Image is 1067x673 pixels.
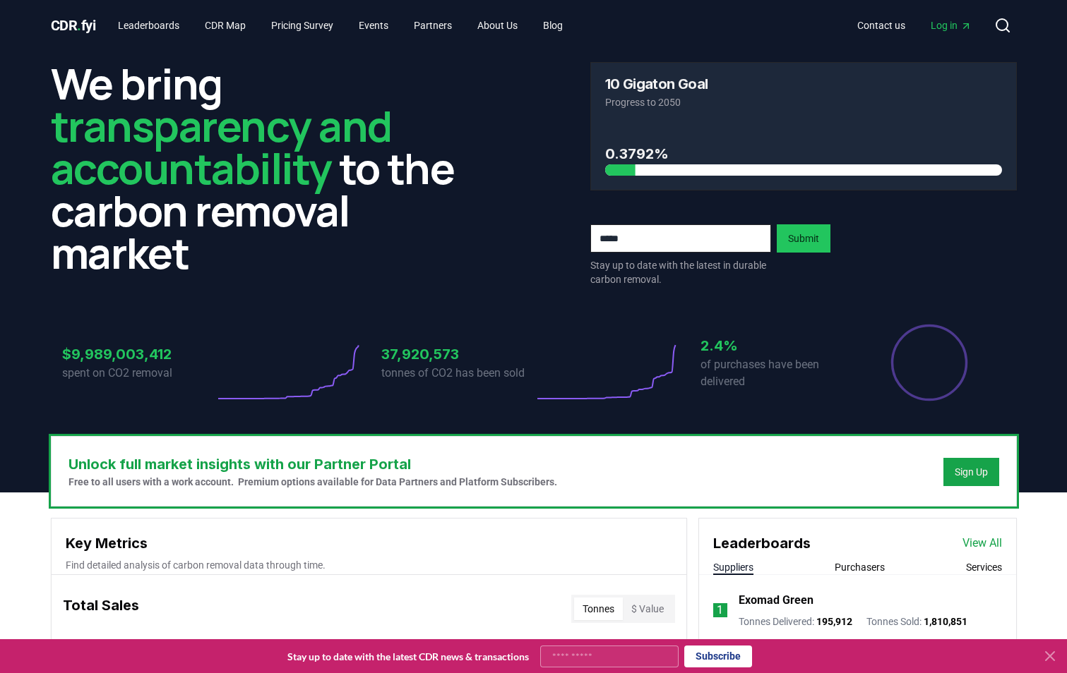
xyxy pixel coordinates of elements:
p: Find detailed analysis of carbon removal data through time. [66,558,672,572]
button: Submit [777,224,830,253]
a: About Us [466,13,529,38]
h3: Unlock full market insights with our Partner Portal [68,454,557,475]
p: Stay up to date with the latest in durable carbon removal. [590,258,771,286]
nav: Main [846,13,983,38]
a: CDR.fyi [51,16,96,35]
p: tonnes of CO2 has been sold [381,365,534,382]
a: CDR Map [193,13,257,38]
p: of purchases have been delivered [701,356,853,390]
span: 1,810,851 [924,616,967,627]
a: Exomad Green [739,592,813,609]
a: Contact us [846,13,917,38]
h3: 2.4% [701,335,853,356]
a: Sign Up [955,465,988,479]
a: Blog [532,13,574,38]
p: Progress to 2050 [605,95,1002,109]
a: Pricing Survey [260,13,345,38]
a: Partners [403,13,463,38]
span: transparency and accountability [51,97,392,197]
button: Services [966,560,1002,574]
a: Log in [919,13,983,38]
a: View All [962,535,1002,552]
p: Tonnes Delivered : [739,614,852,629]
h3: Leaderboards [713,533,811,554]
h3: Key Metrics [66,533,672,554]
p: spent on CO2 removal [62,365,215,382]
h3: $9,989,003,412 [62,344,215,365]
button: Tonnes [574,598,623,620]
a: Leaderboards [107,13,191,38]
p: Tonnes Sold : [866,614,967,629]
nav: Main [107,13,574,38]
span: 195,912 [816,616,852,627]
a: Events [347,13,400,38]
span: Log in [931,18,972,32]
button: $ Value [623,598,672,620]
span: CDR fyi [51,17,96,34]
div: Percentage of sales delivered [890,323,969,402]
h2: We bring to the carbon removal market [51,62,477,274]
h3: 37,920,573 [381,344,534,365]
button: Purchasers [835,560,885,574]
h3: 10 Gigaton Goal [605,77,708,91]
button: Suppliers [713,560,753,574]
button: Sign Up [943,458,999,486]
span: . [77,17,81,34]
h3: Total Sales [63,595,139,623]
p: Free to all users with a work account. Premium options available for Data Partners and Platform S... [68,475,557,489]
p: 1 [717,602,723,619]
h3: 0.3792% [605,143,1002,164]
